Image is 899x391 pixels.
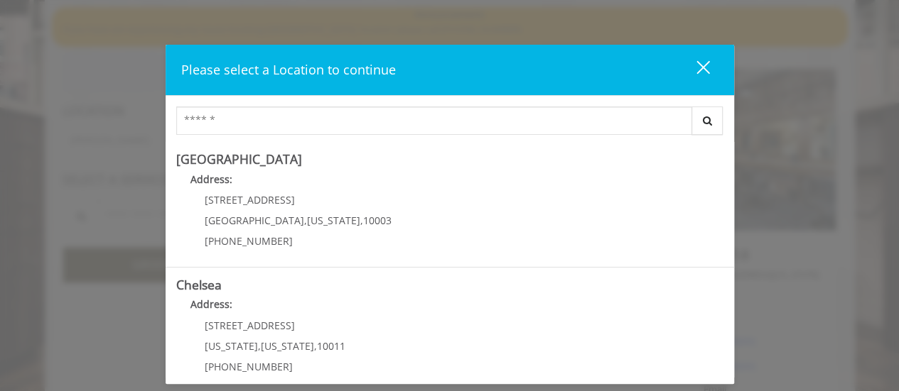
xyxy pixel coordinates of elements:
[205,339,258,353] span: [US_STATE]
[680,60,709,81] div: close dialog
[360,214,363,227] span: ,
[261,339,314,353] span: [US_STATE]
[190,172,232,186] b: Address:
[304,214,307,227] span: ,
[258,339,261,353] span: ,
[317,339,345,353] span: 10011
[190,297,232,311] b: Address:
[363,214,392,227] span: 10003
[205,214,304,227] span: [GEOGRAPHIC_DATA]
[176,106,692,135] input: Search Center
[181,61,396,78] span: Please select a Location to continue
[670,55,718,84] button: close dialog
[307,214,360,227] span: [US_STATE]
[699,116,716,126] i: Search button
[205,319,295,332] span: [STREET_ADDRESS]
[205,360,293,373] span: [PHONE_NUMBER]
[176,150,302,167] b: [GEOGRAPHIC_DATA]
[205,234,293,248] span: [PHONE_NUMBER]
[176,106,723,142] div: Center Select
[205,193,295,206] span: [STREET_ADDRESS]
[176,276,222,293] b: Chelsea
[314,339,317,353] span: ,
